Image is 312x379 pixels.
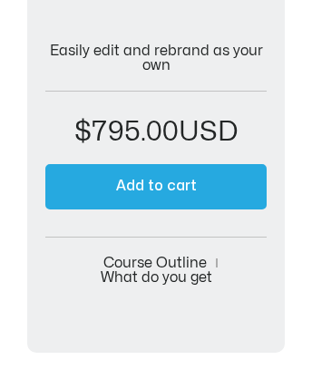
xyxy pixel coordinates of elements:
[101,270,212,285] a: What do you get
[103,256,207,270] a: Course Outline
[45,164,267,209] button: Add to cart
[45,44,267,73] p: Easily edit and rebrand as your own
[74,119,92,145] span: $
[74,119,179,145] bdi: 795.00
